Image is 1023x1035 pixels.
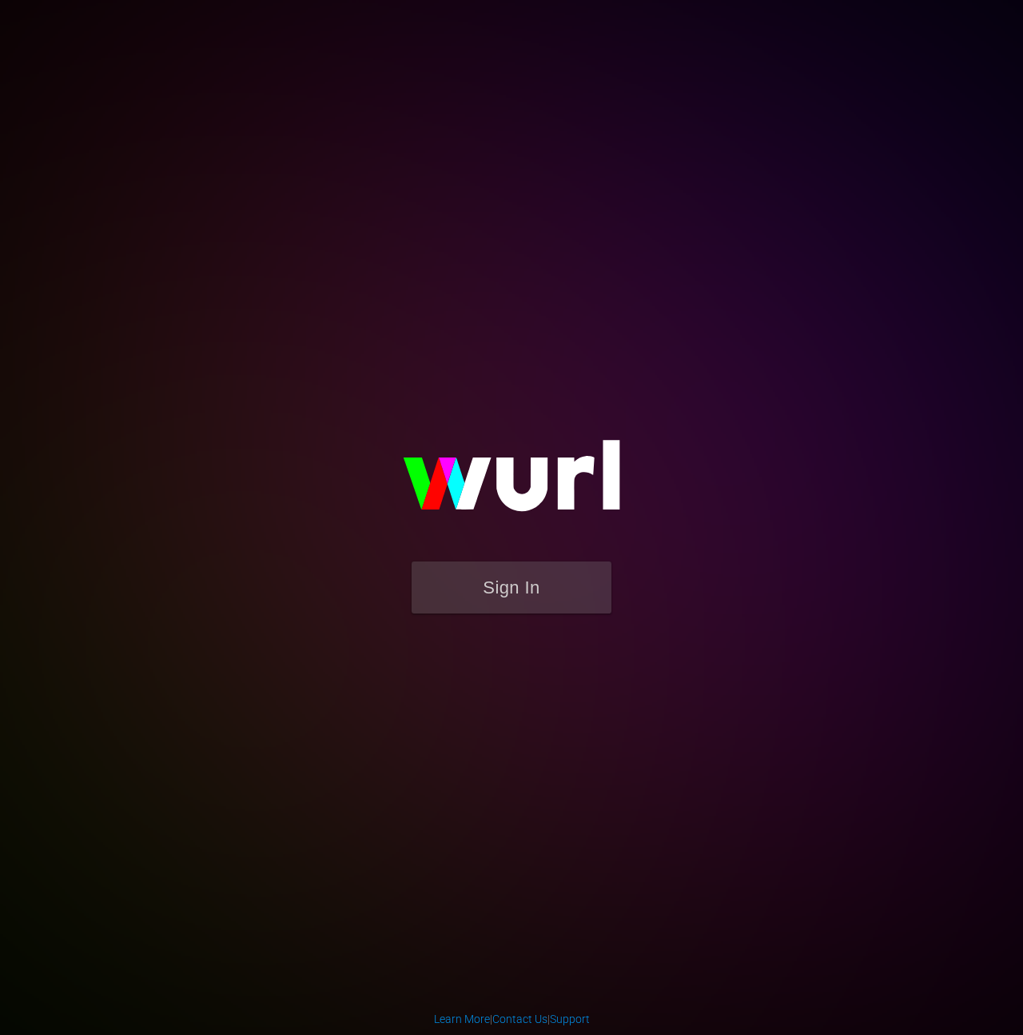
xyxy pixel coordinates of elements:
[492,1013,547,1025] a: Contact Us
[550,1013,590,1025] a: Support
[434,1013,490,1025] a: Learn More
[412,561,611,613] button: Sign In
[434,1011,590,1027] div: | |
[352,406,671,561] img: wurl-logo-on-black-223613ac3d8ba8fe6dc639794a292ebdb59501304c7dfd60c99c58986ef67473.svg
